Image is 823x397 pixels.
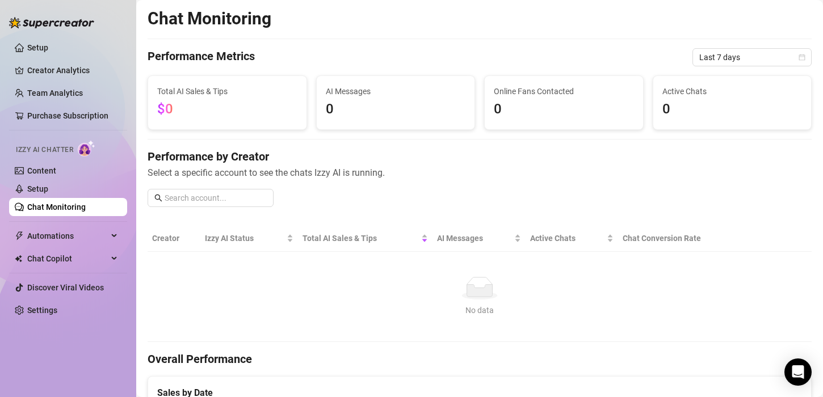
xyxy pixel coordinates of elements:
[27,61,118,79] a: Creator Analytics
[27,306,57,315] a: Settings
[157,101,173,117] span: $0
[530,232,604,244] span: Active Chats
[27,88,83,98] a: Team Analytics
[148,48,255,66] h4: Performance Metrics
[27,166,56,175] a: Content
[15,231,24,240] span: thunderbolt
[662,99,803,120] span: 0
[200,225,298,252] th: Izzy AI Status
[303,232,419,244] span: Total AI Sales & Tips
[165,192,267,204] input: Search account...
[298,225,433,252] th: Total AI Sales & Tips
[784,358,812,386] div: Open Intercom Messenger
[27,111,108,120] a: Purchase Subscription
[78,140,95,157] img: AI Chatter
[526,225,618,252] th: Active Chats
[27,250,108,268] span: Chat Copilot
[27,283,104,292] a: Discover Viral Videos
[27,184,48,193] a: Setup
[799,54,805,61] span: calendar
[154,194,162,202] span: search
[157,304,803,316] div: No data
[494,85,634,98] span: Online Fans Contacted
[494,99,634,120] span: 0
[437,232,512,244] span: AI Messages
[27,202,86,212] a: Chat Monitoring
[157,85,297,98] span: Total AI Sales & Tips
[148,225,200,252] th: Creator
[205,232,284,244] span: Izzy AI Status
[148,8,271,29] h2: Chat Monitoring
[326,99,466,120] span: 0
[433,225,526,252] th: AI Messages
[16,145,73,155] span: Izzy AI Chatter
[9,17,94,28] img: logo-BBDzfeDw.svg
[699,49,805,66] span: Last 7 days
[148,149,812,164] h4: Performance by Creator
[27,227,108,245] span: Automations
[27,43,48,52] a: Setup
[15,255,22,263] img: Chat Copilot
[326,85,466,98] span: AI Messages
[662,85,803,98] span: Active Chats
[618,225,745,252] th: Chat Conversion Rate
[148,351,812,367] h4: Overall Performance
[148,166,812,180] span: Select a specific account to see the chats Izzy AI is running.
